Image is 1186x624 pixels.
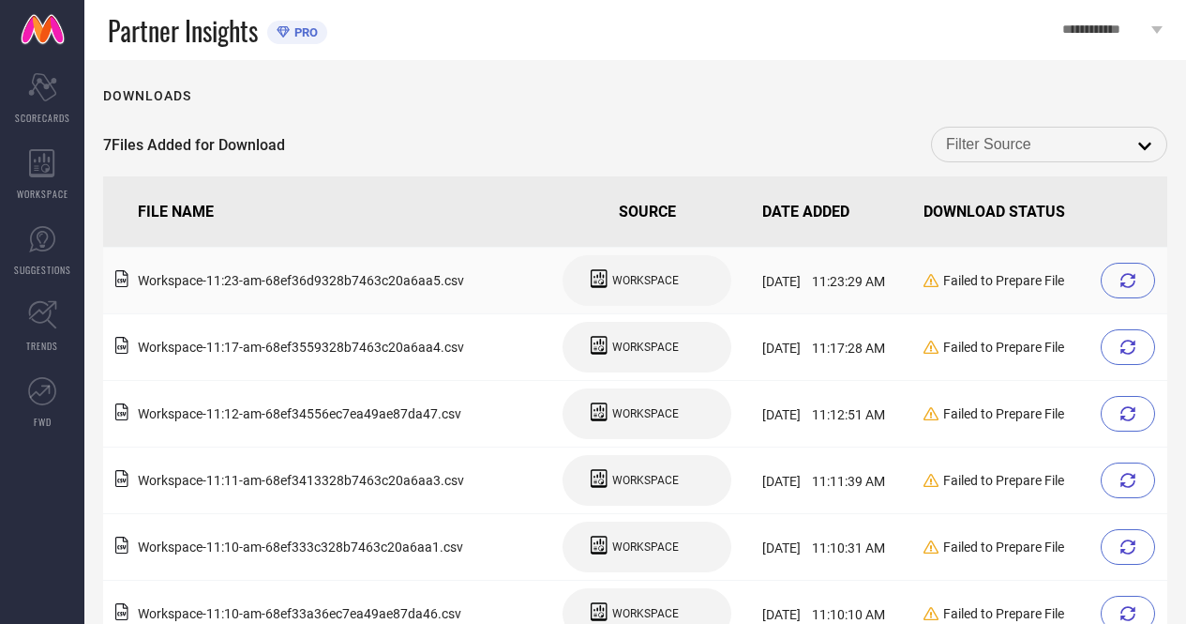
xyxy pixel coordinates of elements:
[762,341,885,356] span: [DATE] 11:17:28 AM
[762,274,885,289] span: [DATE] 11:23:29 AM
[762,474,885,489] span: [DATE] 11:11:39 AM
[103,176,540,248] th: FILE NAME
[943,406,1064,421] span: Failed to Prepare File
[1101,396,1155,432] div: Retry
[15,111,70,125] span: SCORECARDS
[612,407,679,420] span: WORKSPACE
[17,187,68,201] span: WORKSPACE
[138,473,464,488] span: Workspace - 11:11-am - 68ef3413328b7463c20a6aa3 .csv
[943,540,1064,555] span: Failed to Prepare File
[612,474,679,487] span: WORKSPACE
[1101,529,1155,565] div: Retry
[916,176,1167,248] th: DOWNLOAD STATUS
[138,406,461,421] span: Workspace - 11:12-am - 68ef34556ec7ea49ae87da47 .csv
[34,415,52,429] span: FWD
[138,606,461,621] span: Workspace - 11:10-am - 68ef33a36ec7ea49ae87da46 .csv
[612,607,679,620] span: WORKSPACE
[612,274,679,287] span: WORKSPACE
[762,607,885,622] span: [DATE] 11:10:10 AM
[1101,463,1155,498] div: Retry
[103,88,191,103] h1: Downloads
[540,176,755,248] th: SOURCE
[943,606,1064,621] span: Failed to Prepare File
[26,339,58,353] span: TRENDS
[943,473,1064,488] span: Failed to Prepare File
[612,341,679,354] span: WORKSPACE
[762,407,885,422] span: [DATE] 11:12:51 AM
[138,340,464,355] span: Workspace - 11:17-am - 68ef3559328b7463c20a6aa4 .csv
[108,11,258,50] span: Partner Insights
[1101,263,1155,298] div: Retry
[943,273,1064,288] span: Failed to Prepare File
[14,263,71,277] span: SUGGESTIONS
[612,540,679,554] span: WORKSPACE
[290,25,318,39] span: PRO
[755,176,916,248] th: DATE ADDED
[138,273,464,288] span: Workspace - 11:23-am - 68ef36d9328b7463c20a6aa5 .csv
[943,340,1064,355] span: Failed to Prepare File
[103,136,285,154] span: 7 Files Added for Download
[138,540,463,555] span: Workspace - 11:10-am - 68ef333c328b7463c20a6aa1 .csv
[762,540,885,556] span: [DATE] 11:10:31 AM
[1101,329,1155,365] div: Retry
